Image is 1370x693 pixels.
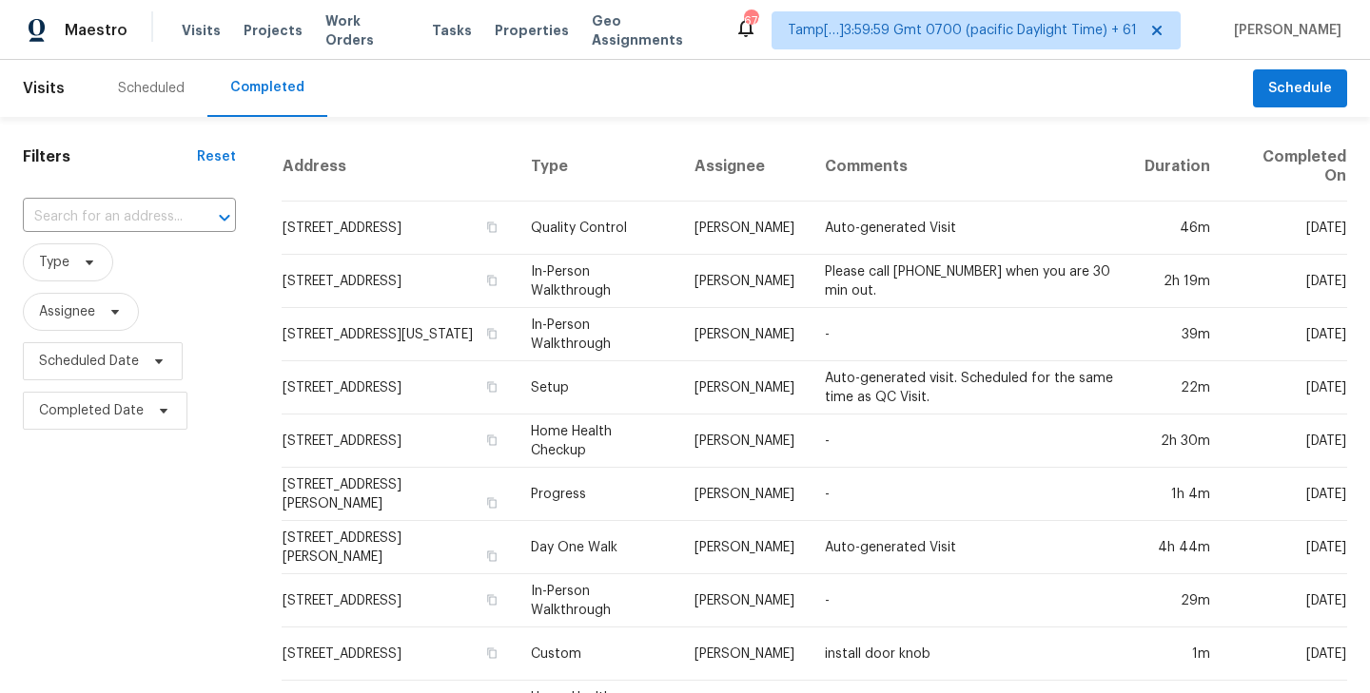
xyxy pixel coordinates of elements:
td: 2h 30m [1129,414,1225,468]
td: 22m [1129,361,1225,414]
td: [PERSON_NAME] [679,414,810,468]
td: 1m [1129,627,1225,681]
span: Tamp[…]3:59:59 Gmt 0700 (pacific Daylight Time) + 61 [788,21,1137,40]
span: Completed Date [39,401,144,420]
td: [PERSON_NAME] [679,361,810,414]
td: In-Person Walkthrough [516,574,679,627]
button: Copy Address [483,591,500,608]
th: Assignee [679,132,810,202]
td: Progress [516,468,679,521]
td: Auto-generated Visit [810,521,1129,574]
td: [STREET_ADDRESS] [282,414,516,468]
span: Visits [23,67,65,109]
th: Completed On [1225,132,1347,202]
td: [DATE] [1225,202,1347,255]
td: In-Person Walkthrough [516,308,679,361]
span: Geo Assignments [592,11,712,49]
th: Comments [810,132,1129,202]
th: Duration [1129,132,1225,202]
span: Assignee [39,302,95,321]
input: Search for an address... [23,202,183,232]
td: [DATE] [1225,255,1347,308]
td: In-Person Walkthrough [516,255,679,308]
td: [PERSON_NAME] [679,202,810,255]
td: Auto-generated Visit [810,202,1129,255]
td: Custom [516,627,679,681]
td: - [810,308,1129,361]
span: Scheduled Date [39,352,139,371]
span: [PERSON_NAME] [1226,21,1341,40]
button: Schedule [1253,69,1347,108]
button: Copy Address [483,645,500,662]
td: [PERSON_NAME] [679,308,810,361]
td: - [810,574,1129,627]
td: 4h 44m [1129,521,1225,574]
td: 29m [1129,574,1225,627]
td: Day One Walk [516,521,679,574]
td: [PERSON_NAME] [679,574,810,627]
td: 2h 19m [1129,255,1225,308]
button: Open [211,204,238,231]
td: Home Health Checkup [516,414,679,468]
td: [PERSON_NAME] [679,468,810,521]
td: [DATE] [1225,414,1347,468]
td: 1h 4m [1129,468,1225,521]
td: [STREET_ADDRESS] [282,361,516,414]
td: [DATE] [1225,521,1347,574]
div: Completed [230,78,304,97]
button: Copy Address [483,378,500,395]
div: Reset [197,147,236,166]
td: [DATE] [1225,308,1347,361]
td: Quality Control [516,202,679,255]
span: Type [39,253,69,272]
th: Address [282,132,516,202]
button: Copy Address [483,494,500,511]
td: 39m [1129,308,1225,361]
td: - [810,468,1129,521]
td: [PERSON_NAME] [679,627,810,681]
div: Scheduled [118,79,185,98]
td: [STREET_ADDRESS] [282,574,516,627]
td: [DATE] [1225,627,1347,681]
h1: Filters [23,147,197,166]
span: Visits [182,21,221,40]
td: [DATE] [1225,468,1347,521]
button: Copy Address [483,272,500,289]
td: [STREET_ADDRESS][PERSON_NAME] [282,521,516,574]
td: [STREET_ADDRESS][US_STATE] [282,308,516,361]
td: Setup [516,361,679,414]
td: [PERSON_NAME] [679,521,810,574]
button: Copy Address [483,432,500,449]
td: [STREET_ADDRESS][PERSON_NAME] [282,468,516,521]
td: [DATE] [1225,361,1347,414]
span: Tasks [432,24,472,37]
td: Please call [PHONE_NUMBER] when you are 30 min out. [810,255,1129,308]
td: [STREET_ADDRESS] [282,202,516,255]
td: [STREET_ADDRESS] [282,627,516,681]
span: Maestro [65,21,127,40]
button: Copy Address [483,548,500,565]
div: 676 [744,11,757,30]
button: Copy Address [483,325,500,342]
span: Schedule [1268,77,1332,101]
th: Type [516,132,679,202]
td: [STREET_ADDRESS] [282,255,516,308]
td: [DATE] [1225,574,1347,627]
td: 46m [1129,202,1225,255]
span: Projects [244,21,303,40]
td: install door knob [810,627,1129,681]
td: - [810,414,1129,468]
button: Copy Address [483,219,500,236]
span: Work Orders [325,11,409,49]
td: [PERSON_NAME] [679,255,810,308]
td: Auto-generated visit. Scheduled for the same time as QC Visit. [810,361,1129,414]
span: Properties [495,21,569,40]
